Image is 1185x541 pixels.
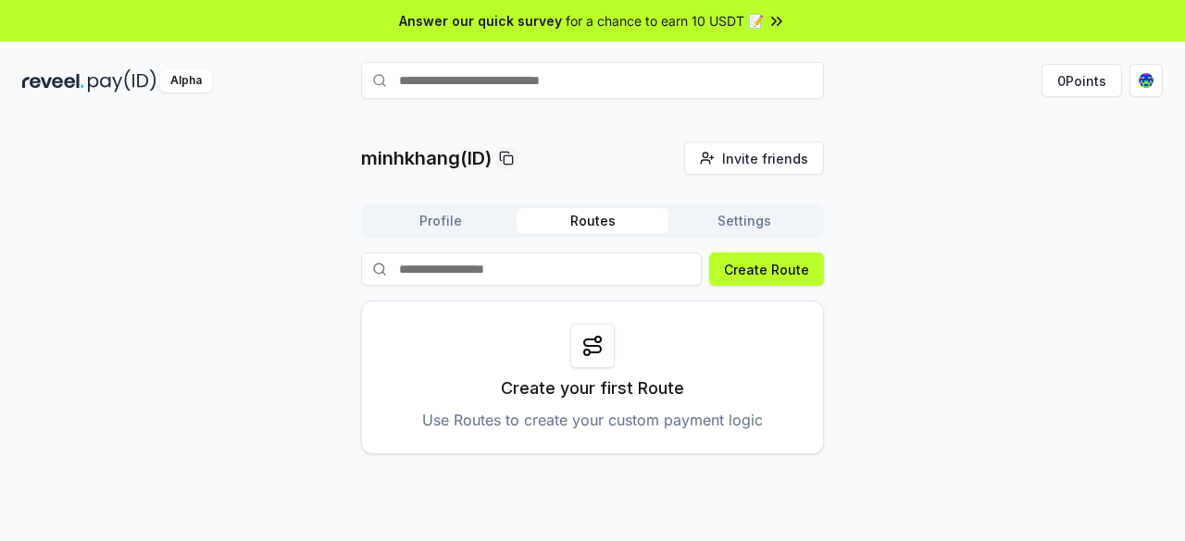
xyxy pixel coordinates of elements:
button: Routes [517,208,668,234]
p: minhkhang(ID) [361,145,492,171]
button: Invite friends [684,141,824,175]
span: for a chance to earn 10 USDT 📝 [566,11,764,31]
button: Settings [668,208,820,234]
button: 0Points [1042,64,1122,97]
span: Invite friends [722,149,808,168]
p: Create your first Route [501,375,684,401]
button: Create Route [709,252,824,286]
img: reveel_dark [22,69,84,92]
img: pay_id [88,69,156,92]
button: Profile [365,208,517,234]
p: Use Routes to create your custom payment logic [422,409,763,431]
div: Alpha [160,69,212,92]
span: Answer our quick survey [399,11,562,31]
